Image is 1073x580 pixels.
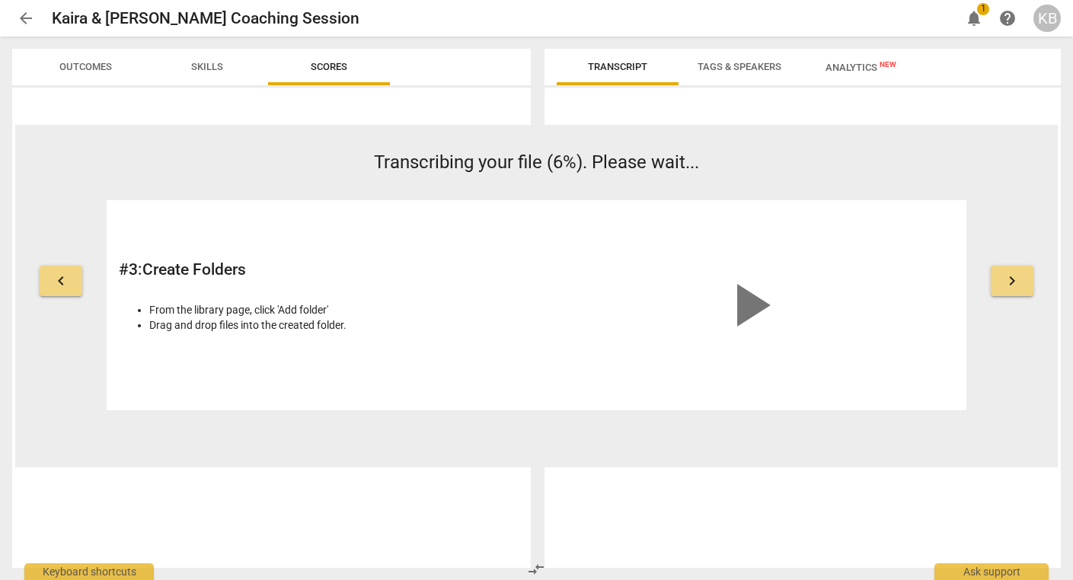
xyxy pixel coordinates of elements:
span: keyboard_arrow_right [1003,272,1021,290]
h2: # 3 : Create Folders [119,260,529,279]
a: Help [994,5,1021,32]
h2: Kaira & [PERSON_NAME] Coaching Session [52,9,359,28]
span: Tags & Speakers [698,61,781,72]
span: notifications [965,9,983,27]
span: compare_arrows [527,560,545,578]
div: Ask support [934,563,1049,580]
span: Transcript [588,61,647,72]
span: New [880,60,896,69]
button: Notifications [960,5,988,32]
span: help [998,9,1017,27]
span: 1 [977,3,989,15]
span: Skills [191,61,223,72]
span: play_arrow [713,269,786,342]
li: Drag and drop files into the created folder. [149,317,529,333]
span: Transcribing your file (6%). Please wait... [374,151,699,173]
div: Keyboard shortcuts [24,563,154,580]
li: From the library page, click 'Add folder' [149,302,529,318]
span: Analytics [826,62,896,73]
span: arrow_back [17,9,35,27]
span: keyboard_arrow_left [52,272,70,290]
button: KB [1033,5,1061,32]
span: Outcomes [59,61,112,72]
span: Scores [311,61,347,72]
